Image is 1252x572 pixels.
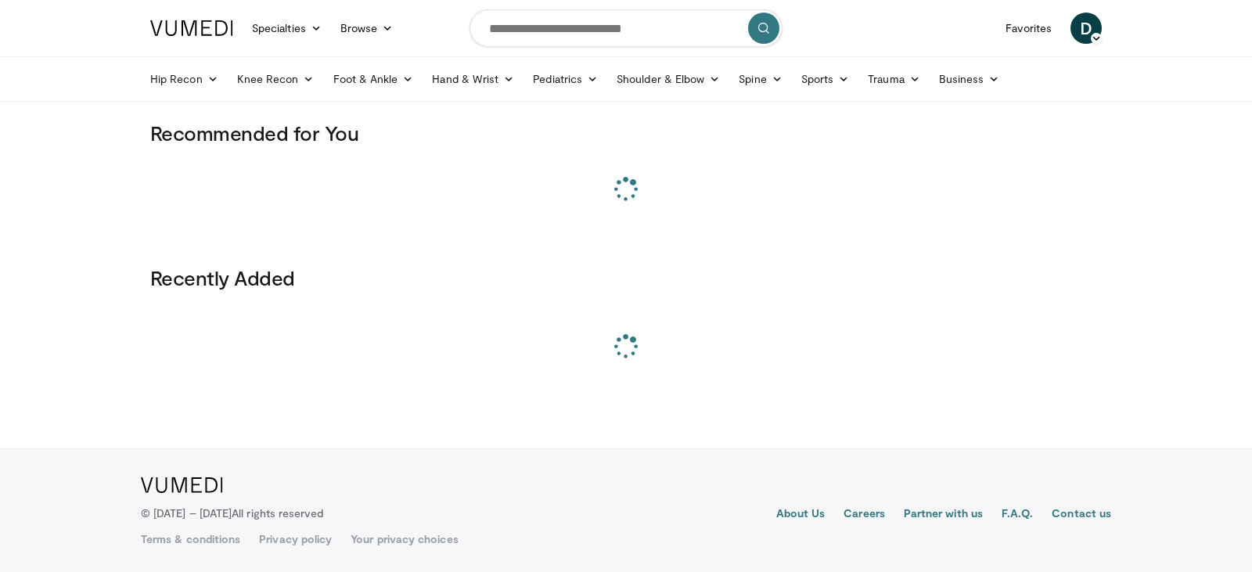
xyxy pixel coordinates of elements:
a: D [1070,13,1102,44]
img: VuMedi Logo [150,20,233,36]
a: F.A.Q. [1002,505,1033,524]
span: All rights reserved [232,506,323,520]
a: Spine [729,63,791,95]
a: Favorites [996,13,1061,44]
a: Hip Recon [141,63,228,95]
a: Pediatrics [523,63,607,95]
img: VuMedi Logo [141,477,223,493]
a: Your privacy choices [351,531,458,547]
a: Terms & conditions [141,531,240,547]
h3: Recently Added [150,265,1102,290]
a: About Us [776,505,826,524]
a: Browse [331,13,403,44]
a: Partner with us [904,505,983,524]
a: Foot & Ankle [324,63,423,95]
a: Business [930,63,1009,95]
h3: Recommended for You [150,121,1102,146]
a: Specialties [243,13,331,44]
a: Knee Recon [228,63,324,95]
a: Careers [844,505,885,524]
a: Hand & Wrist [423,63,523,95]
a: Privacy policy [259,531,332,547]
a: Trauma [858,63,930,95]
a: Shoulder & Elbow [607,63,729,95]
a: Contact us [1052,505,1111,524]
a: Sports [792,63,859,95]
input: Search topics, interventions [469,9,782,47]
p: © [DATE] – [DATE] [141,505,324,521]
